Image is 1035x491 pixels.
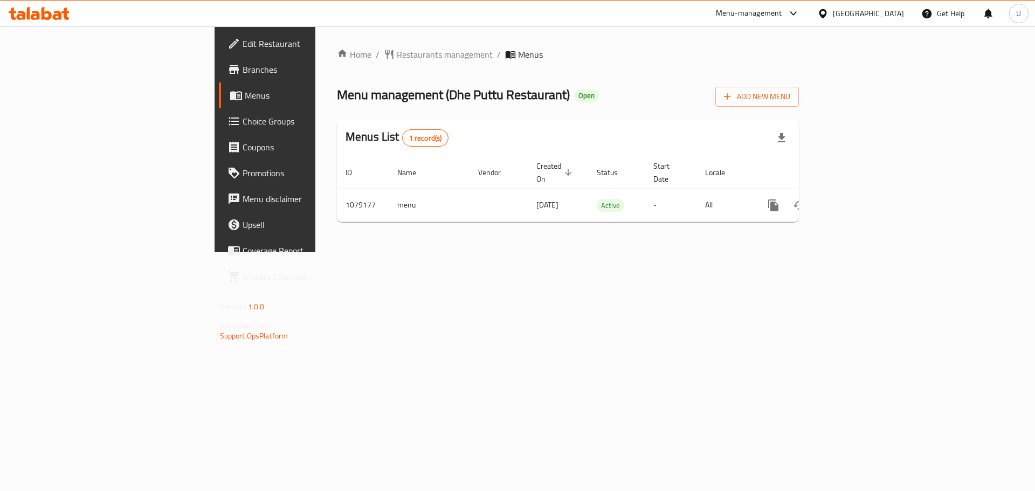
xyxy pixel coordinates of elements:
[337,48,799,61] nav: breadcrumb
[384,48,493,61] a: Restaurants management
[403,133,448,143] span: 1 record(s)
[243,167,379,179] span: Promotions
[243,244,379,257] span: Coverage Report
[724,90,790,103] span: Add New Menu
[653,160,684,185] span: Start Date
[402,129,449,147] div: Total records count
[786,192,812,218] button: Change Status
[243,115,379,128] span: Choice Groups
[220,329,288,343] a: Support.OpsPlatform
[389,189,470,222] td: menu
[243,270,379,283] span: Grocery Checklist
[574,91,599,100] span: Open
[243,141,379,154] span: Coupons
[833,8,904,19] div: [GEOGRAPHIC_DATA]
[346,129,448,147] h2: Menus List
[219,160,388,186] a: Promotions
[219,108,388,134] a: Choice Groups
[219,82,388,108] a: Menus
[219,212,388,238] a: Upsell
[220,318,270,332] span: Get support on:
[536,160,575,185] span: Created On
[518,48,543,61] span: Menus
[220,300,246,314] span: Version:
[597,166,632,179] span: Status
[346,166,366,179] span: ID
[715,87,799,107] button: Add New Menu
[478,166,515,179] span: Vendor
[761,192,786,218] button: more
[536,198,558,212] span: [DATE]
[497,48,501,61] li: /
[597,199,624,212] span: Active
[752,156,873,189] th: Actions
[705,166,739,179] span: Locale
[337,82,570,107] span: Menu management ( Dhe Puttu Restaurant )
[219,134,388,160] a: Coupons
[769,125,795,151] div: Export file
[219,264,388,289] a: Grocery Checklist
[245,89,379,102] span: Menus
[397,166,430,179] span: Name
[248,300,265,314] span: 1.0.0
[574,89,599,102] div: Open
[243,63,379,76] span: Branches
[337,156,873,222] table: enhanced table
[1016,8,1021,19] span: U
[219,186,388,212] a: Menu disclaimer
[243,37,379,50] span: Edit Restaurant
[696,189,752,222] td: All
[645,189,696,222] td: -
[397,48,493,61] span: Restaurants management
[243,218,379,231] span: Upsell
[716,7,782,20] div: Menu-management
[219,238,388,264] a: Coverage Report
[243,192,379,205] span: Menu disclaimer
[219,57,388,82] a: Branches
[219,31,388,57] a: Edit Restaurant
